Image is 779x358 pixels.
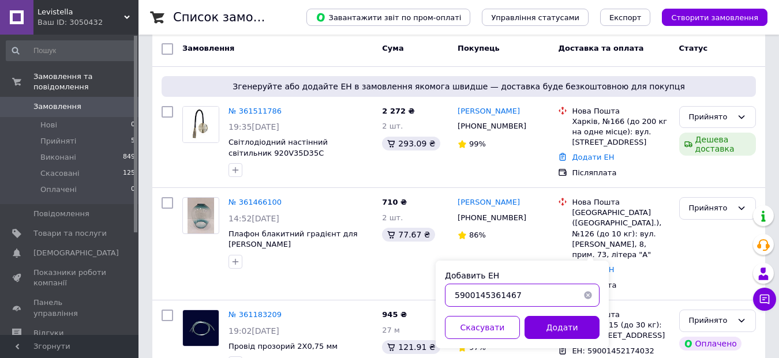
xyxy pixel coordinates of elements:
[166,81,751,92] span: Згенеруйте або додайте ЕН в замовлення якомога швидше — доставка буде безкоштовною для покупця
[491,13,579,22] span: Управління статусами
[33,297,107,318] span: Панель управління
[572,168,669,178] div: Післяплата
[6,40,136,61] input: Пошук
[572,197,669,208] div: Нова Пошта
[382,44,403,52] span: Cума
[679,337,741,351] div: Оплачено
[229,122,279,131] span: 19:35[DATE]
[455,119,529,134] div: [PHONE_NUMBER]
[469,231,486,239] span: 86%
[753,288,776,311] button: Чат з покупцем
[123,152,135,163] span: 849
[689,202,732,214] div: Прийнято
[33,209,89,219] span: Повідомлення
[182,197,219,234] a: Фото товару
[572,310,669,320] div: Нова Пошта
[458,197,520,208] a: [PERSON_NAME]
[650,13,767,21] a: Створити замовлення
[33,101,81,112] span: Замовлення
[525,316,600,339] button: Додати
[689,111,732,123] div: Прийнято
[33,228,107,239] span: Товари та послуги
[229,138,328,168] a: Світлодіодний настінний світильник 920V35D35C BRONZE+BK
[572,320,669,341] div: Луцьк, №15 (до 30 кг): вул. [STREET_ADDRESS]
[40,152,76,163] span: Виконані
[123,168,135,179] span: 125
[662,9,767,26] button: Створити замовлення
[576,284,600,307] button: Очистить
[572,208,669,260] div: [GEOGRAPHIC_DATA] ([GEOGRAPHIC_DATA].), №126 (до 10 кг): вул. [PERSON_NAME], 8, прим. 73, літера "А"
[572,346,654,355] span: ЕН: 59001452174032
[382,340,440,354] div: 121.91 ₴
[229,107,282,115] a: № 361511786
[482,9,589,26] button: Управління статусами
[455,210,529,225] div: [PHONE_NUMBER]
[382,107,414,115] span: 2 272 ₴
[671,13,758,22] span: Створити замовлення
[131,136,135,146] span: 5
[382,310,407,319] span: 945 ₴
[458,106,520,117] a: [PERSON_NAME]
[33,267,107,288] span: Показники роботи компанії
[229,342,338,351] a: Провід прозорий 2Х0,75 мм
[316,12,461,22] span: Завантажити звіт по пром-оплаті
[689,315,732,327] div: Прийнято
[600,9,651,26] button: Експорт
[33,71,138,92] span: Замовлення та повідомлення
[609,13,642,22] span: Експорт
[572,106,669,116] div: Нова Пошта
[40,168,80,179] span: Скасовані
[40,120,57,130] span: Нові
[382,198,407,206] span: 710 ₴
[558,44,643,52] span: Доставка та оплата
[382,122,403,130] span: 2 шт.
[131,120,135,130] span: 0
[40,136,76,146] span: Прийняті
[229,214,279,223] span: 14:52[DATE]
[182,310,219,346] a: Фото товару
[229,198,282,206] a: № 361466100
[572,116,669,148] div: Харків, №166 (до 200 кг на одне місце): вул. [STREET_ADDRESS]
[306,9,470,26] button: Завантажити звіт по пром-оплаті
[679,133,756,156] div: Дешева доставка
[183,107,219,142] img: Фото товару
[182,106,219,143] a: Фото товару
[679,44,708,52] span: Статус
[229,326,279,336] span: 19:02[DATE]
[229,229,358,249] a: Плафон блакитний градієнт для [PERSON_NAME]
[382,228,435,242] div: 77.67 ₴
[572,280,669,291] div: Післяплата
[40,184,77,195] span: Оплачені
[572,153,614,161] a: Додати ЕН
[445,316,520,339] button: Скасувати
[33,328,63,338] span: Відгуки
[382,326,399,334] span: 27 м
[38,7,124,17] span: Levistella
[173,10,290,24] h1: Список замовлень
[38,17,138,28] div: Ваш ID: 3050432
[183,310,219,346] img: Фото товару
[182,44,234,52] span: Замовлення
[469,343,486,352] span: 97%
[188,198,215,233] img: Фото товару
[33,248,119,258] span: [DEMOGRAPHIC_DATA]
[229,310,282,319] a: № 361183209
[382,137,440,150] div: 293.09 ₴
[458,44,500,52] span: Покупець
[382,213,403,222] span: 2 шт.
[469,140,486,148] span: 99%
[131,184,135,195] span: 0
[445,271,499,280] label: Добавить ЕН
